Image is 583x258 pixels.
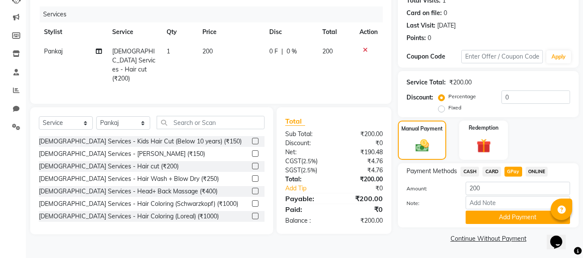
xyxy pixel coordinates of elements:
[279,175,334,184] div: Total:
[39,149,205,159] div: [DEMOGRAPHIC_DATA] Services - [PERSON_NAME] (₹150)
[449,78,472,87] div: ₹200.00
[39,174,219,183] div: [DEMOGRAPHIC_DATA] Services - Hair Wash + Blow Dry (₹250)
[40,6,389,22] div: Services
[279,157,334,166] div: ( )
[39,137,242,146] div: [DEMOGRAPHIC_DATA] Services - Kids Hair Cut (Below 10 years) (₹150)
[428,34,431,43] div: 0
[202,47,213,55] span: 200
[466,196,570,209] input: Add Note
[317,22,355,42] th: Total
[197,22,264,42] th: Price
[167,47,170,55] span: 1
[407,34,426,43] div: Points:
[466,211,570,224] button: Add Payment
[407,9,442,18] div: Card on file:
[39,162,179,171] div: [DEMOGRAPHIC_DATA] Services - Hair cut (₹200)
[39,199,238,208] div: [DEMOGRAPHIC_DATA] Services - Hair Coloring (Schwarzkopf) (₹1000)
[448,93,476,100] label: Percentage
[279,139,334,148] div: Discount:
[281,47,283,56] span: |
[157,116,265,129] input: Search or Scan
[279,193,334,204] div: Payable:
[279,184,343,193] a: Add Tip
[460,167,479,177] span: CASH
[444,9,447,18] div: 0
[334,216,389,225] div: ₹200.00
[407,93,433,102] div: Discount:
[39,187,217,196] div: [DEMOGRAPHIC_DATA] Services - Head+ Back Massage (₹400)
[334,175,389,184] div: ₹200.00
[287,47,297,56] span: 0 %
[461,50,543,63] input: Enter Offer / Coupon Code
[407,78,446,87] div: Service Total:
[546,50,571,63] button: Apply
[161,22,198,42] th: Qty
[285,117,305,126] span: Total
[285,157,301,165] span: CGST
[107,22,161,42] th: Service
[322,47,333,55] span: 200
[437,21,456,30] div: [DATE]
[334,157,389,166] div: ₹4.76
[400,234,577,243] a: Continue Without Payment
[407,52,461,61] div: Coupon Code
[400,185,459,193] label: Amount:
[334,166,389,175] div: ₹4.76
[264,22,317,42] th: Disc
[504,167,522,177] span: GPay
[303,158,316,165] span: 2.5%
[285,166,301,174] span: SGST
[400,199,459,207] label: Note:
[279,216,334,225] div: Balance :
[466,182,570,195] input: Amount
[469,124,498,132] label: Redemption
[334,139,389,148] div: ₹0
[448,104,461,112] label: Fixed
[279,148,334,157] div: Net:
[39,22,107,42] th: Stylist
[334,204,389,214] div: ₹0
[343,184,390,193] div: ₹0
[269,47,278,56] span: 0 F
[279,130,334,139] div: Sub Total:
[401,125,443,133] label: Manual Payment
[334,148,389,157] div: ₹190.48
[112,47,155,82] span: [DEMOGRAPHIC_DATA] Services - Hair cut (₹200)
[44,47,63,55] span: Pankaj
[354,22,383,42] th: Action
[334,130,389,139] div: ₹200.00
[411,138,433,153] img: _cash.svg
[407,167,457,176] span: Payment Methods
[547,224,574,249] iframe: chat widget
[407,21,435,30] div: Last Visit:
[39,212,219,221] div: [DEMOGRAPHIC_DATA] Services - Hair Coloring (Loreal) (₹1000)
[303,167,315,174] span: 2.5%
[279,166,334,175] div: ( )
[334,193,389,204] div: ₹200.00
[482,167,501,177] span: CARD
[472,137,495,155] img: _gift.svg
[279,204,334,214] div: Paid:
[526,167,548,177] span: ONLINE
